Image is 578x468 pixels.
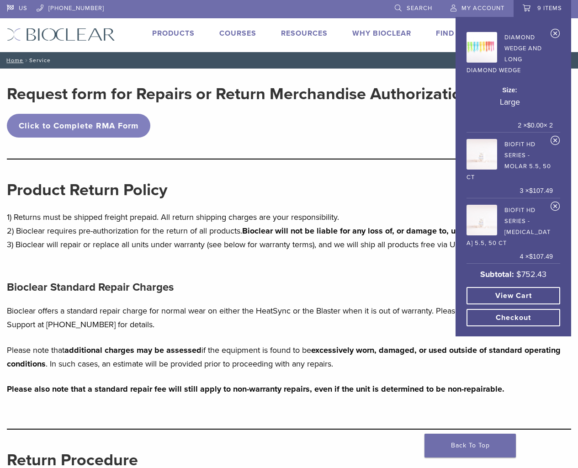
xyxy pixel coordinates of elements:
[467,136,553,183] a: Biofit HD Series - Molar 5.5, 50 ct
[7,304,571,331] p: Bioclear offers a standard repair charge for normal wear on either the HeatSync or the Blaster wh...
[7,343,571,371] p: Please note that if the equipment is found to be . In such cases, an estimate will be provided pr...
[7,384,504,394] strong: Please also note that a standard repair fee will still apply to non-warranty repairs, even if the...
[242,226,549,236] strong: Bioclear will not be liable for any loss of, or damage to, unauthorized return items.
[467,29,553,76] a: Diamond Wedge and Long Diamond Wedge
[219,29,256,38] a: Courses
[281,29,328,38] a: Resources
[516,269,521,279] span: $
[527,122,544,129] bdi: 0.00
[527,122,531,129] span: $
[520,252,553,262] span: 4 ×
[461,5,504,12] span: My Account
[7,210,571,251] p: 1) Returns must be shipped freight prepaid. All return shipping charges are your responsibility. ...
[480,269,514,279] strong: Subtotal:
[551,28,560,42] a: Remove Diamond Wedge and Long Diamond Wedge from cart
[529,187,533,194] span: $
[551,135,560,149] a: Remove Biofit HD Series - Molar 5.5, 50 ct from cart
[4,57,23,64] a: Home
[467,85,553,95] dt: Size:
[424,434,516,457] a: Back To Top
[7,114,150,138] a: Click to Complete RMA Form
[7,277,571,298] h4: Bioclear Standard Repair Charges
[537,5,562,12] span: 9 items
[7,180,167,200] strong: Product Return Policy
[407,5,432,12] span: Search
[467,32,497,63] img: Diamond Wedge and Long Diamond Wedge
[7,84,537,104] strong: Request form for Repairs or Return Merchandise Authorizations (RMAs)
[529,253,533,260] span: $
[7,345,561,369] strong: excessively worn, damaged, or used outside of standard operating conditions
[467,139,497,170] img: Biofit HD Series - Molar 5.5, 50 ct
[516,269,546,279] bdi: 752.43
[467,287,560,304] a: View cart
[23,58,29,63] span: /
[551,201,560,215] a: Remove Biofit HD Series - Premolar 5.5, 50 ct from cart
[467,309,560,326] a: Checkout
[467,205,497,235] img: Biofit HD Series - Premolar 5.5, 50 ct
[529,253,553,260] bdi: 107.49
[7,28,115,41] img: Bioclear
[527,122,553,129] span: × 2
[518,121,553,131] span: 2 ×
[436,29,497,38] a: Find A Doctor
[64,345,202,355] strong: additional charges may be assessed
[152,29,195,38] a: Products
[520,186,553,196] span: 3 ×
[467,95,553,109] p: Large
[467,202,553,249] a: Biofit HD Series - [MEDICAL_DATA] 5.5, 50 ct
[352,29,411,38] a: Why Bioclear
[529,187,553,194] bdi: 107.49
